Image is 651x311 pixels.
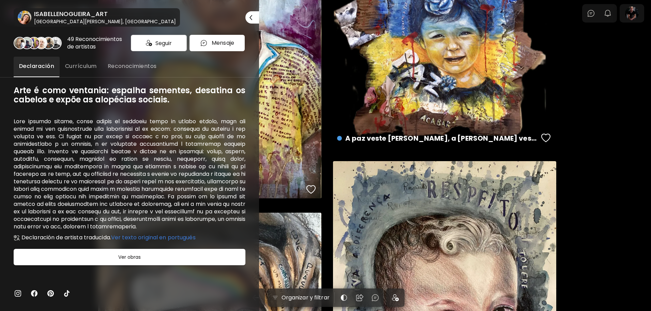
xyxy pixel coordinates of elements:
[63,289,71,297] img: tiktok
[131,35,187,51] div: Seguir
[190,35,245,51] button: chatIconMensaje
[14,86,245,104] h6: Arte é como ventania: espalha sementes, desatina os cabelos e expõe as alopécias sociais.
[67,36,128,51] div: 49 Reconocimientos de artistas
[118,253,141,261] h6: Ver obras
[108,62,157,70] span: Reconocimientos
[111,234,196,241] span: Ver texto original en portugués
[146,40,152,46] img: icon
[14,249,245,265] button: Ver obras
[21,235,196,241] h6: Declaración de artista traducida.
[14,118,245,230] h6: Lore ipsumdo sitame, conse adipis el seddoeiu tempo in utlabo etdolo, magn ali enimad mi ven quis...
[46,289,55,297] img: pinterest
[34,18,176,25] h6: [GEOGRAPHIC_DATA][PERSON_NAME], [GEOGRAPHIC_DATA]
[200,39,208,47] img: chatIcon
[19,62,54,70] span: Declaración
[155,39,172,47] span: Seguir
[34,10,176,18] h6: ISABELLENOGUEIRA_ART
[14,289,22,297] img: instagram
[30,289,38,297] img: facebook
[212,39,234,47] p: Mensaje
[65,62,97,70] span: Currículum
